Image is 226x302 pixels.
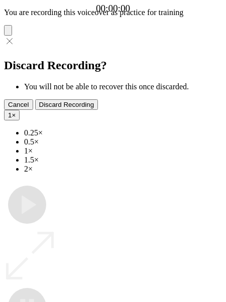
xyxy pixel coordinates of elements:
li: 0.25× [24,128,222,137]
li: 2× [24,165,222,174]
h2: Discard Recording? [4,59,222,72]
li: 0.5× [24,137,222,146]
span: 1 [8,111,12,119]
li: 1× [24,146,222,156]
button: Discard Recording [35,99,98,110]
li: You will not be able to recover this once discarded. [24,82,222,91]
li: 1.5× [24,156,222,165]
a: 00:00:00 [96,3,130,14]
button: 1× [4,110,20,120]
button: Cancel [4,99,33,110]
p: You are recording this voiceover as practice for training [4,8,222,17]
